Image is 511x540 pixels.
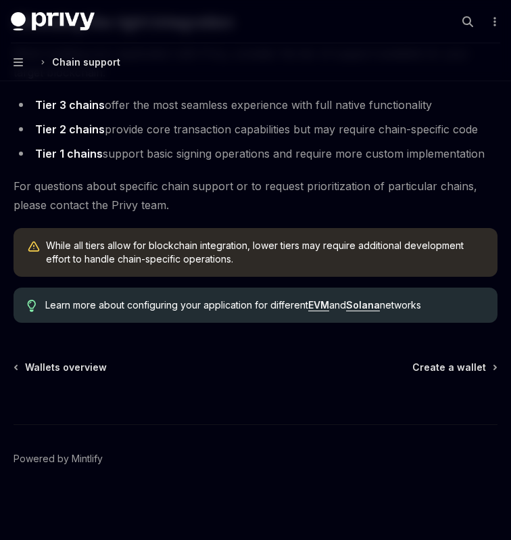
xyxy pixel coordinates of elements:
[14,144,497,163] li: support basic signing operations and require more custom implementation
[487,12,500,31] button: More actions
[14,452,103,466] a: Powered by Mintlify
[308,299,329,311] a: EVM
[412,361,486,374] span: Create a wallet
[346,299,380,311] a: Solana
[14,95,497,114] li: offer the most seamless experience with full native functionality
[35,147,103,160] strong: Tier 1 chains
[11,12,95,31] img: dark logo
[35,122,105,136] strong: Tier 2 chains
[52,54,120,70] div: Chain support
[14,120,497,139] li: provide core transaction capabilities but may require chain-specific code
[25,361,107,374] span: Wallets overview
[412,361,496,374] a: Create a wallet
[35,98,105,112] strong: Tier 3 chains
[14,177,497,215] span: For questions about specific chain support or to request prioritization of particular chains, ple...
[27,240,41,254] svg: Warning
[15,361,107,374] a: Wallets overview
[457,11,479,32] button: Open search
[27,300,36,312] svg: Tip
[46,239,484,266] span: While all tiers allow for blockchain integration, lower tiers may require additional development ...
[45,298,484,312] span: Learn more about configuring your application for different and networks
